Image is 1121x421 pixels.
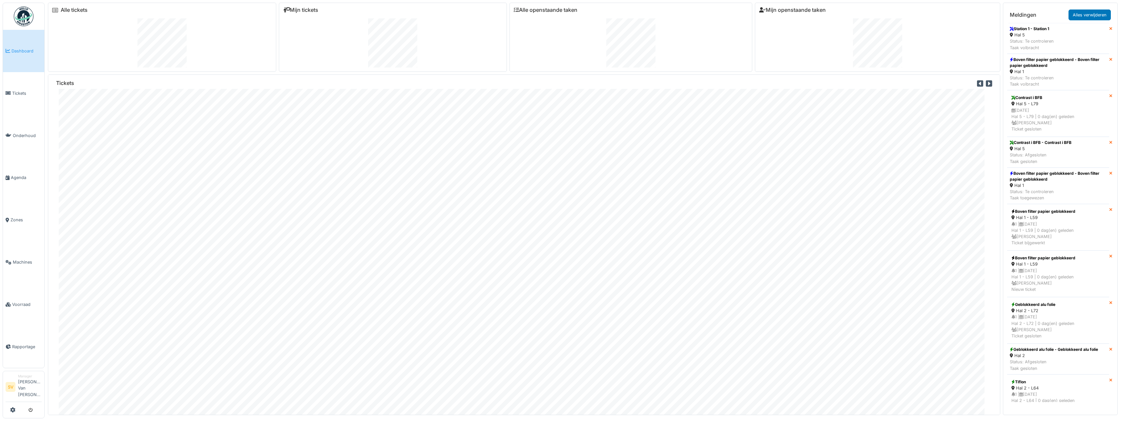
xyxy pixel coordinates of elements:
[6,374,42,402] a: SV Manager[PERSON_NAME] Van [PERSON_NAME]
[1010,347,1098,352] div: Geblokkeerd alu folie - Geblokkeerd alu folie
[61,7,88,13] a: Alle tickets
[3,326,44,368] a: Rapportage
[3,241,44,283] a: Machines
[14,7,33,26] img: Badge_color-CXgf-gQk.svg
[1007,54,1109,90] a: Boven filter papier geblokkeerd - Boven filter papier geblokkeerd Hal 1 Status: Te controlerenTaa...
[1010,146,1071,152] div: Hal 5
[3,283,44,326] a: Voorraad
[1007,23,1109,54] a: Station 1 - Station 1 Hal 5 Status: Te controlerenTaak volbracht
[759,7,826,13] a: Mijn openstaande taken
[1007,251,1109,297] a: Boven filter papier geblokkeerd Hal 1 - L59 1 |[DATE]Hal 1 - L59 | 0 dag(en) geleden [PERSON_NAME...
[13,259,42,265] span: Machines
[3,114,44,157] a: Onderhoud
[1010,170,1107,182] div: Boven filter papier geblokkeerd - Boven filter papier geblokkeerd
[1011,221,1105,246] div: 1 | [DATE] Hal 1 - L59 | 0 dag(en) geleden [PERSON_NAME] Ticket bijgewerkt
[6,382,15,392] li: SV
[1011,255,1105,261] div: Boven filter papier geblokkeerd
[1011,314,1105,339] div: 1 | [DATE] Hal 2 - L72 | 0 dag(en) geleden [PERSON_NAME] Ticket gesloten
[1007,168,1109,204] a: Boven filter papier geblokkeerd - Boven filter papier geblokkeerd Hal 1 Status: Te controlerenTaa...
[1011,101,1105,107] div: Hal 5 - L79
[3,157,44,199] a: Agenda
[1007,374,1109,421] a: Tiflon Hal 2 - L64 1 |[DATE]Hal 2 - L64 | 0 dag(en) geleden [PERSON_NAME]Ticket gesloten
[1007,137,1109,168] a: Contrast i BFB - Contrast i BFB Hal 5 Status: AfgeslotenTaak gesloten
[1010,189,1107,201] div: Status: Te controleren Taak toegewezen
[1010,69,1107,75] div: Hal 1
[1010,32,1054,38] div: Hal 5
[1007,204,1109,251] a: Boven filter papier geblokkeerd Hal 1 - L59 1 |[DATE]Hal 1 - L59 | 0 dag(en) geleden [PERSON_NAME...
[1010,57,1107,69] div: Boven filter papier geblokkeerd - Boven filter papier geblokkeerd
[1010,75,1107,87] div: Status: Te controleren Taak volbracht
[1069,10,1111,20] a: Alles verwijderen
[12,344,42,350] span: Rapportage
[1007,344,1109,374] a: Geblokkeerd alu folie - Geblokkeerd alu folie Hal 2 Status: AfgeslotenTaak gesloten
[3,199,44,241] a: Zones
[1010,26,1054,32] div: Station 1 - Station 1
[514,7,577,13] a: Alle openstaande taken
[1010,140,1071,146] div: Contrast i BFB - Contrast i BFB
[12,90,42,96] span: Tickets
[10,217,42,223] span: Zones
[1011,214,1105,221] div: Hal 1 - L59
[1010,38,1054,50] div: Status: Te controleren Taak volbracht
[3,72,44,114] a: Tickets
[1010,352,1098,359] div: Hal 2
[1011,107,1105,132] div: [DATE] Hal 5 - L79 | 0 dag(en) geleden [PERSON_NAME] Ticket gesloten
[18,374,42,400] li: [PERSON_NAME] Van [PERSON_NAME]
[1011,391,1105,416] div: 1 | [DATE] Hal 2 - L64 | 0 dag(en) geleden [PERSON_NAME] Ticket gesloten
[18,374,42,379] div: Manager
[56,80,74,86] h6: Tickets
[1010,359,1098,371] div: Status: Afgesloten Taak gesloten
[11,48,42,54] span: Dashboard
[3,30,44,72] a: Dashboard
[1010,152,1071,164] div: Status: Afgesloten Taak gesloten
[283,7,318,13] a: Mijn tickets
[1010,182,1107,189] div: Hal 1
[1011,209,1105,214] div: Boven filter papier geblokkeerd
[1011,95,1105,101] div: Contrast i BFB
[12,301,42,308] span: Voorraad
[1010,12,1036,18] h6: Meldingen
[1011,379,1105,385] div: Tiflon
[1011,308,1105,314] div: Hal 2 - L72
[1011,268,1105,293] div: 1 | [DATE] Hal 1 - L59 | 0 dag(en) geleden [PERSON_NAME] Nieuw ticket
[1011,302,1105,308] div: Geblokkeerd alu folie
[1011,385,1105,391] div: Hal 2 - L64
[1007,90,1109,137] a: Contrast i BFB Hal 5 - L79 [DATE]Hal 5 - L79 | 0 dag(en) geleden [PERSON_NAME]Ticket gesloten
[1007,297,1109,344] a: Geblokkeerd alu folie Hal 2 - L72 1 |[DATE]Hal 2 - L72 | 0 dag(en) geleden [PERSON_NAME]Ticket ge...
[1011,261,1105,267] div: Hal 1 - L59
[13,132,42,139] span: Onderhoud
[11,174,42,181] span: Agenda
